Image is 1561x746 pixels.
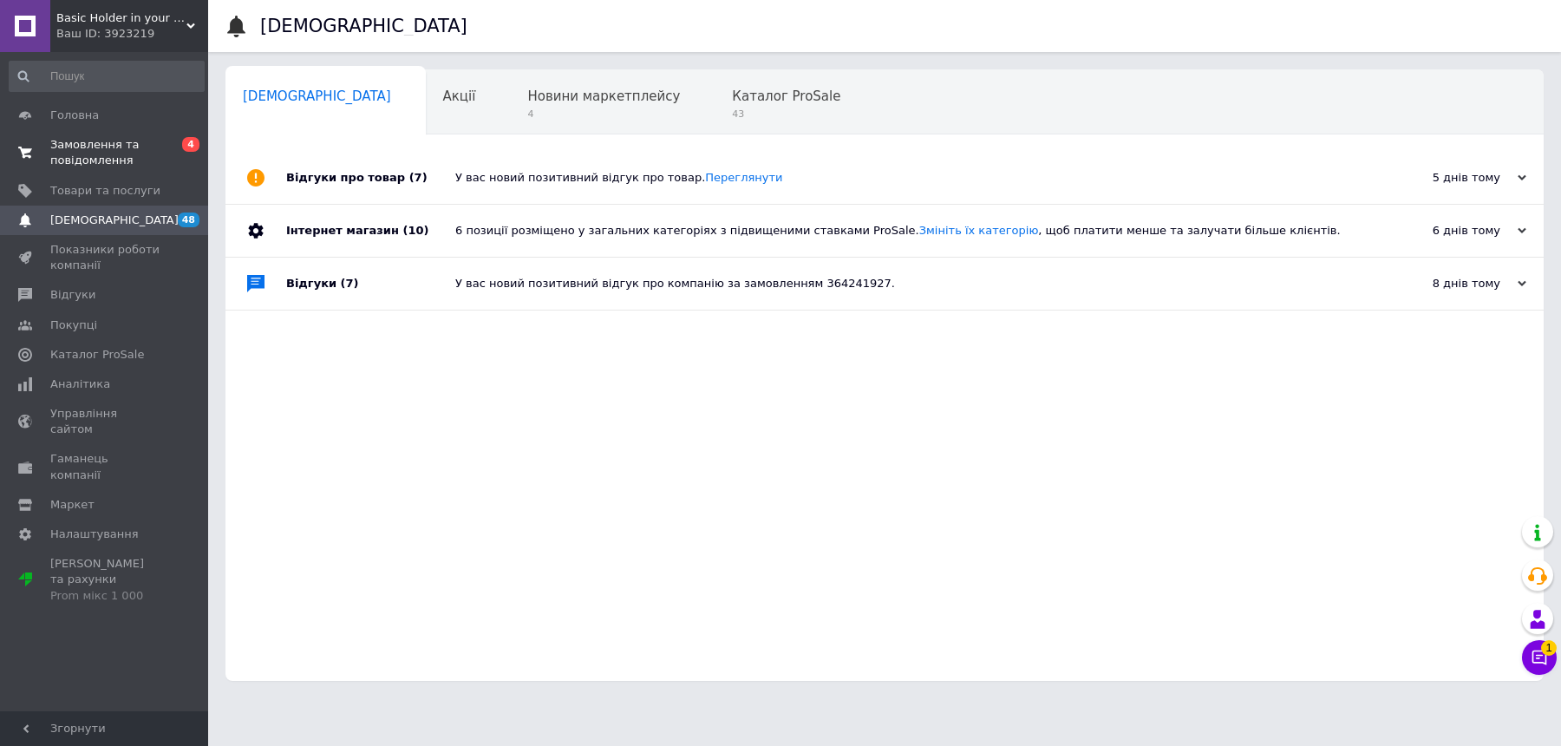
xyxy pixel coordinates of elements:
div: Відгуки про товар [286,152,455,204]
span: (7) [341,277,359,290]
div: 5 днів тому [1353,170,1526,186]
span: (10) [402,224,428,237]
div: Інтернет магазин [286,205,455,257]
a: Змініть їх категорію [919,224,1039,237]
div: 6 днів тому [1353,223,1526,239]
span: Замовлення та повідомлення [50,137,160,168]
span: Basic Holder in your car [56,10,186,26]
span: Управління сайтом [50,406,160,437]
div: У вас новий позитивний відгук про товар. [455,170,1353,186]
div: Відгуки [286,258,455,310]
span: Новини маркетплейсу [527,88,680,104]
span: Каталог ProSale [50,347,144,363]
span: 1 [1541,640,1557,656]
span: Відгуки [50,287,95,303]
span: Головна [50,108,99,123]
span: (7) [409,171,428,184]
span: Гаманець компанії [50,451,160,482]
span: Налаштування [50,527,139,542]
span: Каталог ProSale [732,88,840,104]
span: Товари та послуги [50,183,160,199]
a: Переглянути [705,171,782,184]
span: 4 [182,137,199,152]
span: Показники роботи компанії [50,242,160,273]
span: [DEMOGRAPHIC_DATA] [243,88,391,104]
span: [DEMOGRAPHIC_DATA] [50,213,179,228]
h1: [DEMOGRAPHIC_DATA] [260,16,467,36]
input: Пошук [9,61,205,92]
span: Акції [443,88,476,104]
button: Чат з покупцем1 [1522,640,1557,675]
span: [PERSON_NAME] та рахунки [50,556,160,604]
div: Prom мікс 1 000 [50,588,160,604]
span: 4 [527,108,680,121]
span: 48 [178,213,199,227]
span: Покупці [50,317,97,333]
span: Аналітика [50,376,110,392]
div: У вас новий позитивний відгук про компанію за замовленням 364241927. [455,276,1353,291]
span: 43 [732,108,840,121]
div: Ваш ID: 3923219 [56,26,208,42]
div: 8 днів тому [1353,276,1526,291]
span: Маркет [50,497,95,513]
div: 6 позиції розміщено у загальних категоріях з підвищеними ставками ProSale. , щоб платити менше та... [455,223,1353,239]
